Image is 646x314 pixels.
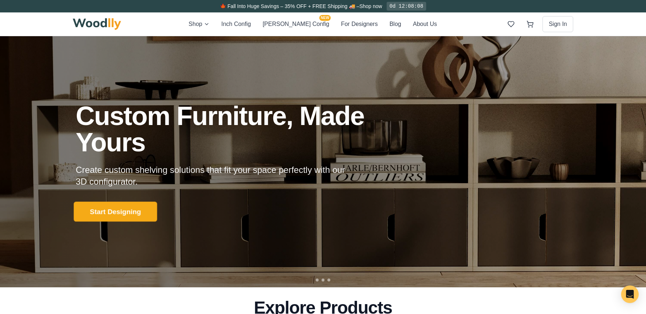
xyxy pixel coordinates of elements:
button: Blog [390,19,401,29]
span: 🍁 Fall Into Huge Savings – 35% OFF + FREE Shipping 🚚 – [220,3,359,9]
button: Sign In [542,16,573,32]
p: Create custom shelving solutions that fit your space perfectly with our 3D configurator. [76,164,357,188]
span: NEW [319,15,331,21]
button: For Designers [341,19,378,29]
button: Shop [189,19,210,29]
button: About Us [413,19,437,29]
h1: Custom Furniture, Made Yours [76,103,403,155]
button: [PERSON_NAME] ConfigNEW [263,19,329,29]
a: Shop now [359,3,382,9]
button: Inch Config [221,19,251,29]
div: 0d 12:08:08 [387,2,426,11]
div: Open Intercom Messenger [621,285,639,303]
img: Woodlly [73,18,121,30]
button: Start Designing [74,201,157,222]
